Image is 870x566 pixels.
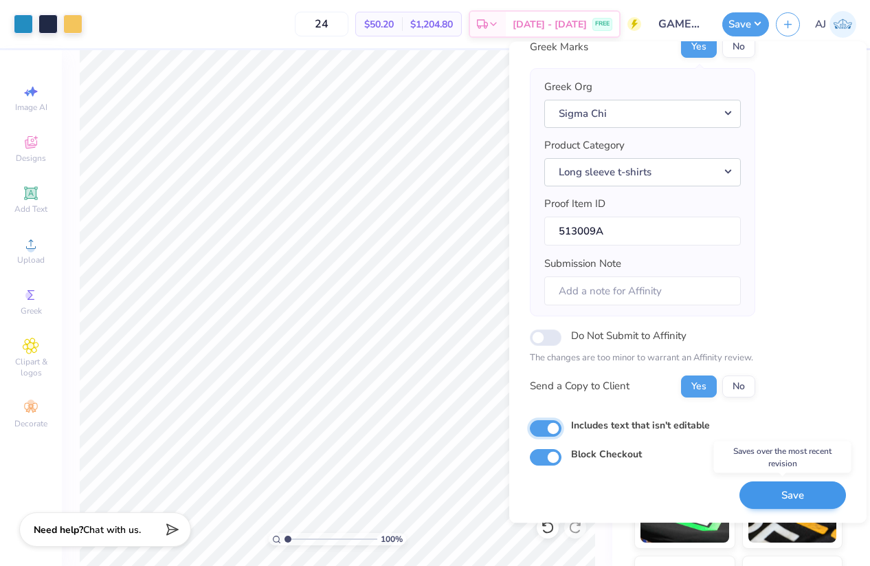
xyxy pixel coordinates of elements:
a: AJ [815,11,856,38]
label: Block Checkout [571,447,642,461]
span: FREE [595,19,610,29]
input: – – [295,12,348,36]
button: Yes [681,36,717,58]
span: AJ [815,17,826,32]
input: Add a note for Affinity [544,276,741,306]
button: No [722,375,755,398]
span: Chat with us. [83,523,141,536]
button: No [722,36,755,58]
span: Decorate [14,418,47,429]
label: Greek Org [544,80,592,96]
button: Yes [681,375,717,398]
img: Armiel John Calzada [829,11,856,38]
div: Greek Marks [530,39,588,55]
strong: Need help? [34,523,83,536]
label: Includes text that isn't editable [571,418,710,433]
label: Proof Item ID [544,197,605,213]
span: [DATE] - [DATE] [513,17,587,32]
label: Product Category [544,138,625,154]
button: Save [722,12,769,36]
span: Image AI [15,102,47,113]
button: Sigma Chi [544,100,741,128]
button: Save [739,481,846,510]
span: Clipart & logos [7,356,55,378]
p: The changes are too minor to warrant an Affinity review. [530,352,755,366]
label: Do Not Submit to Affinity [571,327,687,345]
div: Saves over the most recent revision [714,442,851,473]
input: Untitled Design [648,10,715,38]
span: Greek [21,305,42,316]
span: Designs [16,153,46,164]
span: 100 % [381,533,403,545]
button: Long sleeve t-shirts [544,158,741,186]
span: Upload [17,254,45,265]
span: $50.20 [364,17,394,32]
label: Submission Note [544,257,621,272]
div: Send a Copy to Client [530,379,629,395]
span: Add Text [14,204,47,215]
span: $1,204.80 [410,17,453,32]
